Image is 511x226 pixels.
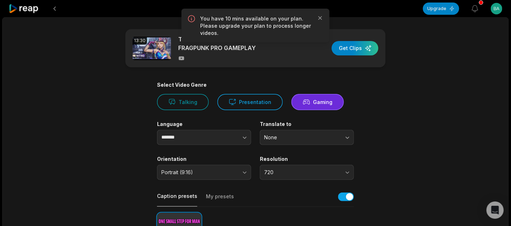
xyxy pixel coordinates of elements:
button: Upgrade [423,3,459,15]
span: Portrait (9:16) [161,169,237,176]
button: 720 [260,165,354,180]
button: None [260,130,354,145]
span: None [264,134,340,141]
button: Talking [157,94,209,110]
button: Get Clips [332,41,378,55]
label: Language [157,121,251,127]
div: Select Video Genre [157,82,354,88]
div: 13:30 [133,37,147,45]
button: Portrait (9:16) [157,165,251,180]
label: Orientation [157,156,251,162]
div: Open Intercom Messenger [487,202,504,219]
p: TOP #1 GLOBAL NITRO ! Standoff kennyS - FRAGPUNK PRO GAMEPLAY [178,35,302,52]
button: Presentation [217,94,283,110]
button: My presets [206,193,234,207]
button: Caption presets [157,193,197,207]
label: Translate to [260,121,354,127]
p: You have 10 mins available on your plan. Please upgrade your plan to process longer videos. [200,15,311,37]
span: 720 [264,169,340,176]
label: Resolution [260,156,354,162]
button: Gaming [291,94,344,110]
